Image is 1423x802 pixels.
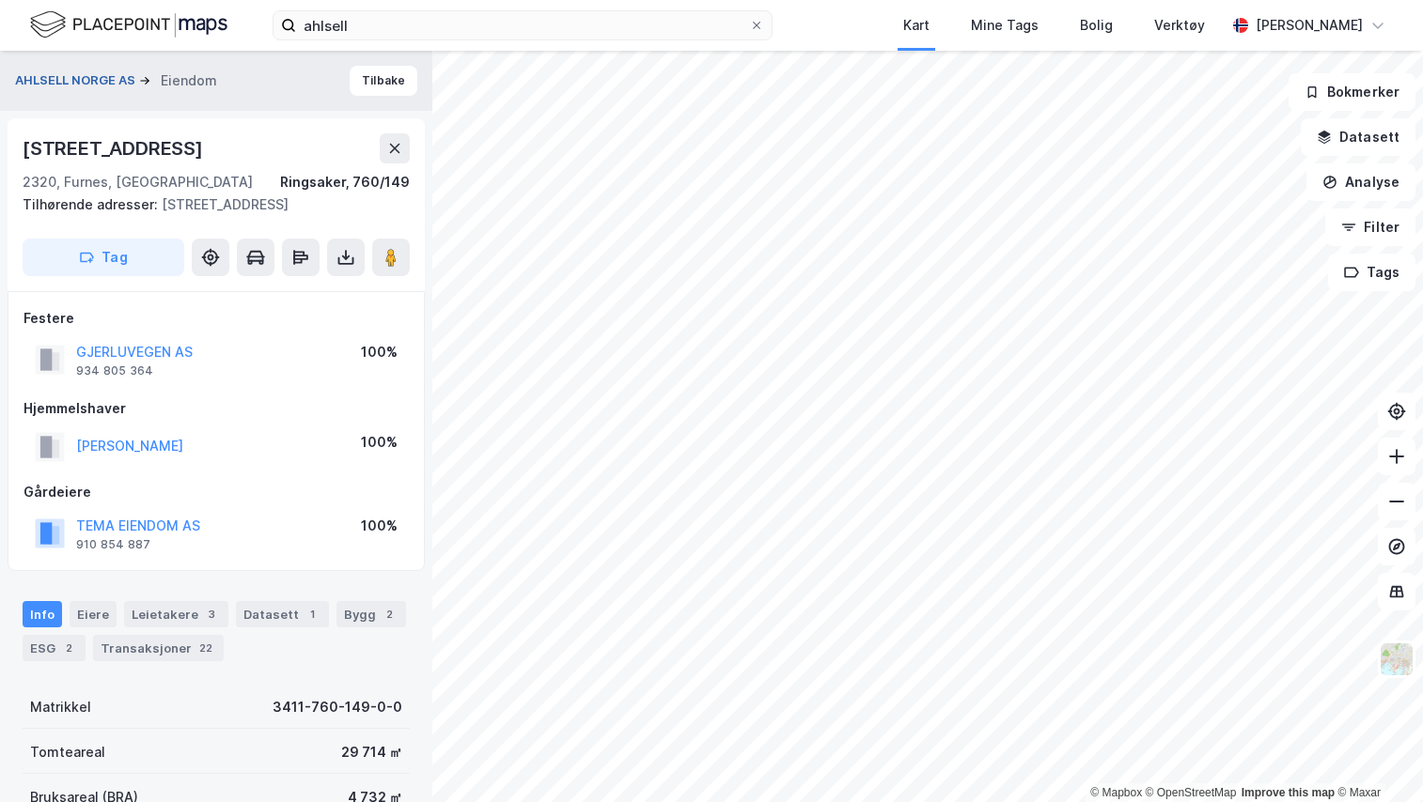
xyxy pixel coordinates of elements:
[1154,14,1205,37] div: Verktøy
[361,431,398,454] div: 100%
[1329,712,1423,802] iframe: Chat Widget
[23,397,409,420] div: Hjemmelshaver
[70,601,117,627] div: Eiere
[350,66,417,96] button: Tilbake
[161,69,217,92] div: Eiendom
[903,14,930,37] div: Kart
[273,696,402,718] div: 3411-760-149-0-0
[23,307,409,330] div: Festere
[1379,641,1415,677] img: Z
[361,515,398,537] div: 100%
[30,741,105,763] div: Tomteareal
[280,171,410,193] div: Ringsaker, 760/149
[380,605,399,624] div: 2
[341,741,402,763] div: 29 714 ㎡
[1301,118,1415,156] button: Datasett
[1306,163,1415,201] button: Analyse
[1242,786,1335,799] a: Improve this map
[59,639,78,657] div: 2
[76,537,150,552] div: 910 854 887
[23,133,207,163] div: [STREET_ADDRESS]
[1256,14,1363,37] div: [PERSON_NAME]
[30,696,91,718] div: Matrikkel
[23,239,184,276] button: Tag
[296,11,749,39] input: Søk på adresse, matrikkel, gårdeiere, leietakere eller personer
[23,196,162,212] span: Tilhørende adresser:
[1329,712,1423,802] div: Kontrollprogram for chat
[93,635,224,661] div: Transaksjoner
[124,601,228,627] div: Leietakere
[23,601,62,627] div: Info
[1090,786,1142,799] a: Mapbox
[303,605,321,624] div: 1
[971,14,1039,37] div: Mine Tags
[23,635,86,661] div: ESG
[23,481,409,503] div: Gårdeiere
[236,601,329,627] div: Datasett
[1080,14,1113,37] div: Bolig
[15,71,139,90] button: AHLSELL NORGE AS
[1146,786,1237,799] a: OpenStreetMap
[361,341,398,363] div: 100%
[1325,208,1415,246] button: Filter
[336,601,406,627] div: Bygg
[1289,73,1415,111] button: Bokmerker
[30,8,227,41] img: logo.f888ab2527a4732fd821a326f86c7f29.svg
[1328,254,1415,291] button: Tags
[23,171,253,193] div: 2320, Furnes, [GEOGRAPHIC_DATA]
[202,605,221,624] div: 3
[76,363,153,378] div: 934 805 364
[23,193,395,216] div: [STREET_ADDRESS]
[195,639,216,657] div: 22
